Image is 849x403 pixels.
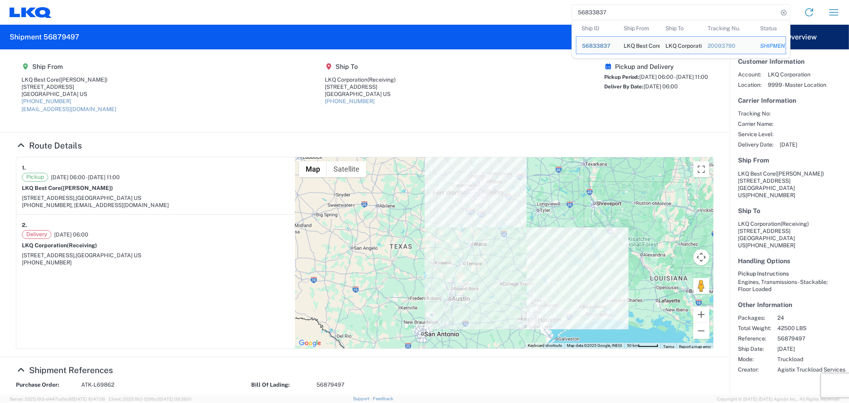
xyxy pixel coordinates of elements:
h6: Pickup Instructions [738,270,841,277]
span: Tracking No: [738,110,773,117]
div: [GEOGRAPHIC_DATA] US [325,90,396,98]
span: [GEOGRAPHIC_DATA] US [76,195,141,201]
h5: Ship To [738,207,841,215]
span: 24 [777,314,845,321]
a: Terms [663,344,674,349]
span: [DATE] 06:00 [54,231,88,238]
div: [PHONE_NUMBER], [EMAIL_ADDRESS][DOMAIN_NAME] [22,201,289,209]
strong: LKQ Corporation [22,242,97,248]
div: [PHONE_NUMBER] [22,259,289,266]
th: Ship To [660,20,702,36]
span: ([PERSON_NAME]) [775,170,824,177]
span: Truckload [777,356,845,363]
strong: Purchase Order: [16,381,76,389]
a: Open this area in Google Maps (opens a new window) [297,338,323,348]
div: LKQ Corporation [325,76,396,83]
span: [STREET_ADDRESS] [738,178,790,184]
span: Client: 2025.19.0-129fbcf [109,397,191,401]
span: Pickup [22,173,48,182]
span: Server: 2025.19.0-d447cefac8f [10,397,105,401]
button: Show street map [299,161,327,177]
strong: 1. [22,163,26,173]
span: Delivery [22,230,51,239]
span: LKQ Corporation [STREET_ADDRESS] [738,221,809,234]
span: LKQ Corporation [768,71,826,78]
strong: Bill Of Lading: [251,381,311,389]
span: [DATE] 06:00 - [DATE] 11:00 [639,74,708,80]
span: Packages: [738,314,771,321]
a: [PHONE_NUMBER] [325,98,375,104]
strong: 2. [22,220,27,230]
h5: Pickup and Delivery [604,63,708,70]
button: Zoom out [693,323,709,339]
span: Pickup Period: [604,74,639,80]
th: Ship From [618,20,660,36]
span: Delivery Date: [738,141,773,148]
button: Drag Pegman onto the map to open Street View [693,278,709,294]
button: Show satellite imagery [327,161,366,177]
div: [STREET_ADDRESS] [325,83,396,90]
span: 9999 - Master Location [768,81,826,88]
span: (Receiving) [781,221,809,227]
h5: Ship From [738,157,841,164]
span: [STREET_ADDRESS], [22,195,76,201]
span: 56879497 [316,381,344,389]
input: Shipment, tracking or reference number [572,5,778,20]
a: Report a map error [679,344,711,349]
span: [DATE] [780,141,797,148]
span: Reference: [738,335,771,342]
th: Tracking Nu. [702,20,755,36]
span: 56833837 [582,43,611,49]
span: (Receiving) [367,76,396,83]
a: Feedback [373,396,393,401]
h5: Carrier Information [738,97,841,104]
div: LKQ Corporation [666,37,697,54]
span: Copyright © [DATE]-[DATE] Agistix Inc., All Rights Reserved [717,395,839,403]
strong: LKQ Best Core [22,185,113,191]
span: [DATE] 06:00 - [DATE] 11:00 [51,174,120,181]
span: Account: [738,71,761,78]
h2: Shipment 56879497 [10,32,79,42]
a: Hide Details [16,365,113,375]
span: 56879497 [777,335,845,342]
h5: Handling Options [738,257,841,265]
th: Status [755,20,786,36]
span: [PHONE_NUMBER] [746,192,795,198]
a: [EMAIL_ADDRESS][DOMAIN_NAME] [21,106,116,112]
span: [DATE] 09:39:01 [159,397,191,401]
h5: Ship To [325,63,396,70]
span: (Receiving) [67,242,97,248]
span: Map data ©2025 Google, INEGI [567,343,622,348]
table: Search Results [576,20,790,58]
img: Google [297,338,323,348]
th: Ship ID [576,20,618,36]
span: [PHONE_NUMBER] [746,242,795,248]
span: Agistix Truckload Services [777,366,845,373]
div: LKQ Best Core [21,76,116,83]
button: Map Scale: 50 km per 47 pixels [625,343,661,348]
h5: Ship From [21,63,116,70]
span: Mode: [738,356,771,363]
span: [GEOGRAPHIC_DATA] US [76,252,141,258]
button: Keyboard shortcuts [528,343,562,348]
a: Hide Details [16,141,82,151]
span: 50 km [627,343,638,348]
div: [GEOGRAPHIC_DATA] US [21,90,116,98]
a: [PHONE_NUMBER] [21,98,71,104]
span: [DATE] 10:47:06 [73,397,105,401]
span: [DATE] 06:00 [644,83,678,90]
span: [STREET_ADDRESS], [22,252,76,258]
span: Location: [738,81,761,88]
button: Toggle fullscreen view [693,161,709,177]
span: ([PERSON_NAME]) [61,185,113,191]
span: LKQ Best Core [738,170,775,177]
button: Zoom in [693,307,709,323]
address: [GEOGRAPHIC_DATA] US [738,220,841,249]
div: [STREET_ADDRESS] [21,83,116,90]
div: 20093790 [708,42,749,49]
div: Engines, Transmissions - Stackable; Floor Loaded [738,278,841,293]
address: [GEOGRAPHIC_DATA] US [738,170,841,199]
div: 56833837 [582,42,613,49]
h5: Customer Information [738,58,841,65]
span: ATK-L69862 [81,381,114,389]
